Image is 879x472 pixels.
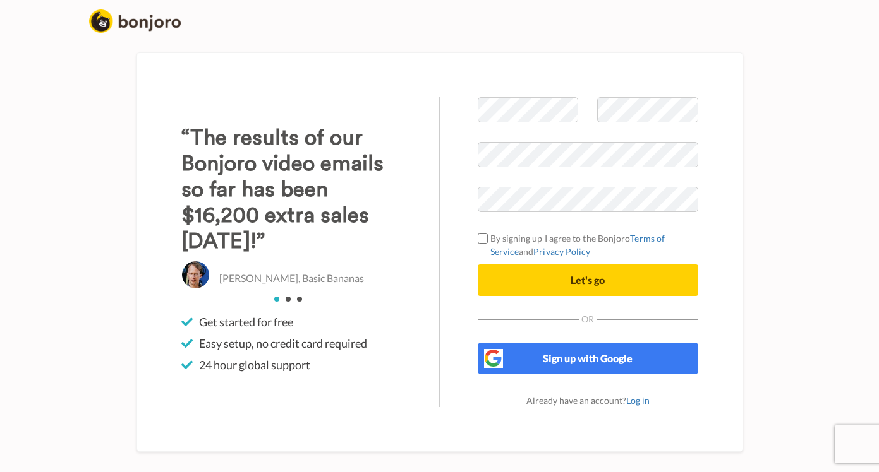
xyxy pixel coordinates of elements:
[543,352,633,364] span: Sign up with Google
[219,271,364,286] p: [PERSON_NAME], Basic Bananas
[478,233,488,244] input: By signing up I agree to the BonjoroTerms of ServiceandPrivacy Policy
[89,9,181,33] img: logo_full.png
[478,264,698,296] button: Let's go
[199,314,293,329] span: Get started for free
[181,125,402,254] h3: “The results of our Bonjoro video emails so far has been $16,200 extra sales [DATE]!”
[490,233,665,257] a: Terms of Service
[478,343,698,374] button: Sign up with Google
[626,395,650,406] a: Log in
[526,395,650,406] span: Already have an account?
[181,261,210,289] img: Christo Hall, Basic Bananas
[199,336,367,351] span: Easy setup, no credit card required
[199,357,310,372] span: 24 hour global support
[533,246,590,257] a: Privacy Policy
[478,232,698,258] label: By signing up I agree to the Bonjoro and
[579,315,597,324] span: Or
[571,274,605,286] span: Let's go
